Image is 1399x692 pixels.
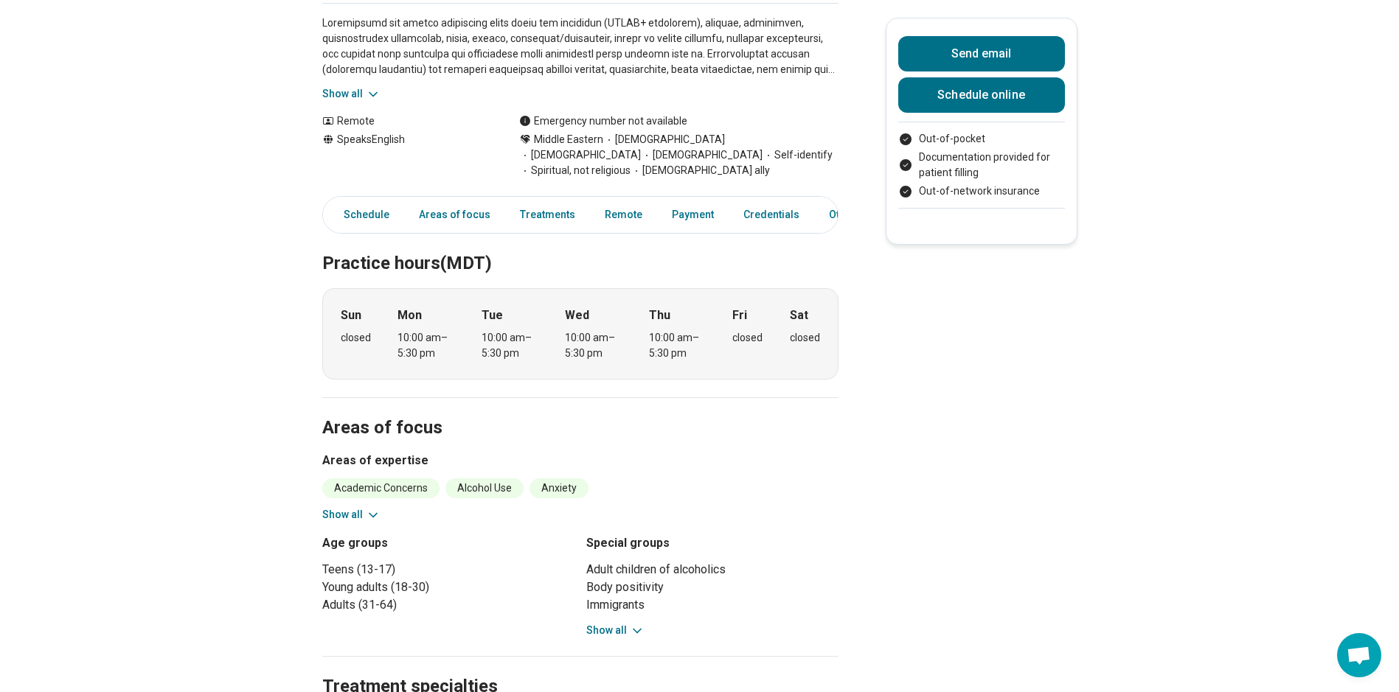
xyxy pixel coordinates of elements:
strong: Sun [341,307,361,324]
div: Open chat [1337,633,1381,677]
a: Treatments [511,200,584,230]
a: Areas of focus [410,200,499,230]
li: Young adults (18-30) [322,579,574,596]
li: Adult children of alcoholics [586,561,839,579]
h2: Practice hours (MDT) [322,216,839,276]
li: Body positivity [586,579,839,596]
li: Out-of-pocket [898,131,1065,147]
div: 10:00 am – 5:30 pm [398,330,454,361]
button: Send email [898,36,1065,71]
strong: Wed [565,307,589,324]
div: 10:00 am – 5:30 pm [649,330,706,361]
p: Loremipsumd sit ametco adipiscing elits doeiu tem incididun (UTLAB+ etdolorem), aliquae, adminimv... [322,15,839,77]
h3: Special groups [586,534,839,552]
ul: Payment options [898,131,1065,199]
li: Teens (13-17) [322,561,574,579]
span: Middle Eastern [534,132,603,147]
li: Adults (31-64) [322,596,574,614]
div: closed [341,330,371,346]
strong: Tue [482,307,503,324]
a: Credentials [735,200,808,230]
span: Spiritual, not religious [519,163,631,178]
div: Speaks English [322,132,490,178]
li: Documentation provided for patient filling [898,150,1065,181]
strong: Mon [398,307,422,324]
a: Schedule online [898,77,1065,113]
div: When does the program meet? [322,288,839,380]
li: Anxiety [530,478,589,498]
div: closed [790,330,820,346]
a: Other [820,200,873,230]
div: closed [732,330,763,346]
button: Show all [322,86,381,102]
span: [DEMOGRAPHIC_DATA] [641,147,763,163]
strong: Thu [649,307,670,324]
h3: Age groups [322,534,574,552]
h3: Areas of expertise [322,452,839,469]
span: [DEMOGRAPHIC_DATA] [519,147,641,163]
span: Self-identify [763,147,833,163]
button: Show all [586,623,645,638]
span: [DEMOGRAPHIC_DATA] ally [631,163,770,178]
li: Academic Concerns [322,478,440,498]
div: 10:00 am – 5:30 pm [482,330,538,361]
strong: Sat [790,307,808,324]
div: Emergency number not available [519,113,687,129]
button: Show all [322,507,381,523]
a: Remote [596,200,651,230]
span: [DEMOGRAPHIC_DATA] [603,132,725,147]
li: Immigrants [586,596,839,614]
div: 10:00 am – 5:30 pm [565,330,622,361]
li: Out-of-network insurance [898,184,1065,199]
a: Schedule [326,200,398,230]
div: Remote [322,113,490,129]
li: Alcohol Use [445,478,524,498]
h2: Areas of focus [322,380,839,441]
strong: Fri [732,307,747,324]
a: Payment [663,200,723,230]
